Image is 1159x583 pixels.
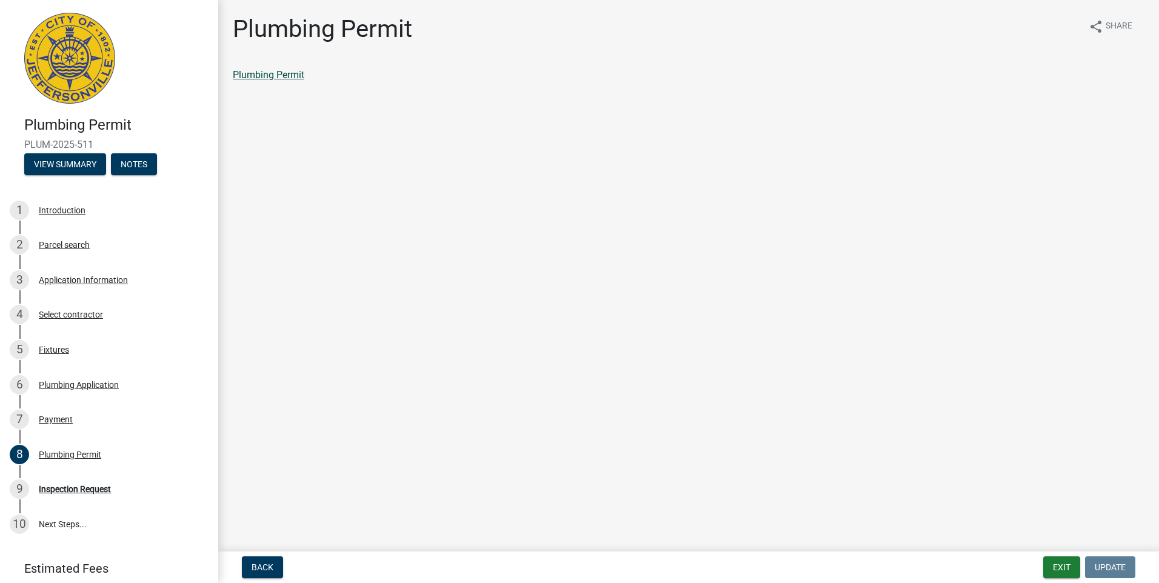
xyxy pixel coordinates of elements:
div: Plumbing Application [39,381,119,389]
button: Update [1085,556,1135,578]
h1: Plumbing Permit [233,15,412,44]
span: Back [252,562,273,572]
div: Select contractor [39,310,103,319]
div: 3 [10,270,29,290]
img: City of Jeffersonville, Indiana [24,13,115,104]
div: Fixtures [39,345,69,354]
span: Share [1106,19,1132,34]
div: Plumbing Permit [39,450,101,459]
div: 10 [10,515,29,534]
h4: Plumbing Permit [24,116,209,134]
div: 8 [10,445,29,464]
span: Update [1095,562,1126,572]
button: Exit [1043,556,1080,578]
button: Back [242,556,283,578]
wm-modal-confirm: Notes [111,160,157,170]
button: Notes [111,153,157,175]
button: View Summary [24,153,106,175]
i: share [1089,19,1103,34]
div: 4 [10,305,29,324]
div: Introduction [39,206,85,215]
a: Estimated Fees [10,556,199,581]
div: Inspection Request [39,485,111,493]
div: 2 [10,235,29,255]
wm-modal-confirm: Summary [24,160,106,170]
div: Payment [39,415,73,424]
div: 9 [10,479,29,499]
button: shareShare [1079,15,1142,38]
div: Parcel search [39,241,90,249]
span: PLUM-2025-511 [24,139,194,150]
div: 1 [10,201,29,220]
div: 5 [10,340,29,359]
div: 7 [10,410,29,429]
a: Plumbing Permit [233,69,304,81]
div: 6 [10,375,29,395]
div: Application Information [39,276,128,284]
